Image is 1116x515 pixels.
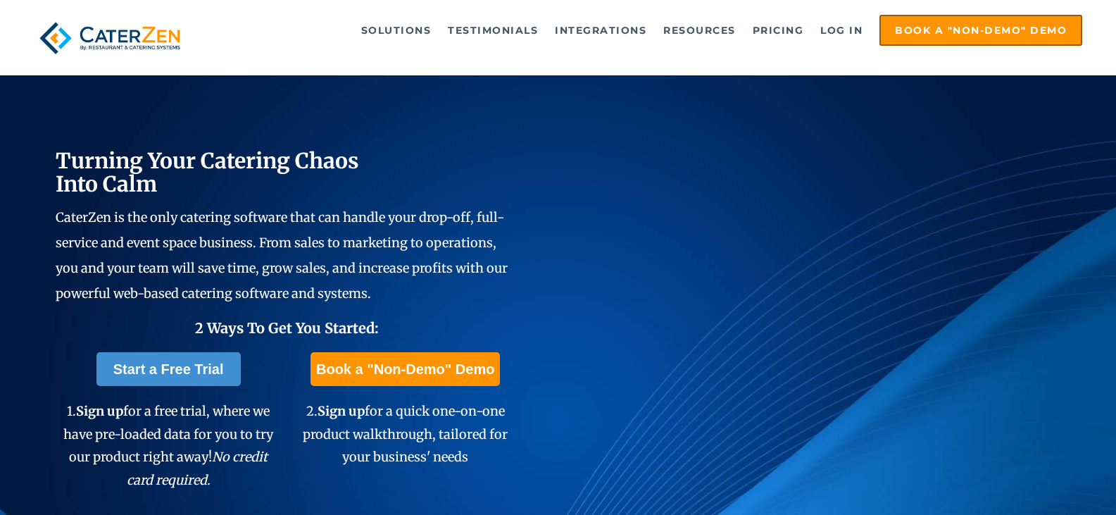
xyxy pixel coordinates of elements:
span: CaterZen is the only catering software that can handle your drop-off, full-service and event spac... [56,209,508,302]
a: Log in [813,16,870,44]
img: caterzen [34,15,186,61]
a: Book a "Non-Demo" Demo [311,352,500,386]
a: Start a Free Trial [96,352,241,386]
span: 2. for a quick one-on-one product walkthrough, tailored for your business' needs [303,403,508,465]
span: Turning Your Catering Chaos Into Calm [56,147,359,197]
a: Testimonials [441,16,545,44]
span: 1. for a free trial, where we have pre-loaded data for you to try our product right away! [63,403,273,488]
span: Sign up [318,403,365,419]
span: Sign up [76,403,123,419]
a: Book a "Non-Demo" Demo [879,15,1082,46]
span: 2 Ways To Get You Started: [195,319,379,337]
a: Pricing [746,16,811,44]
div: Navigation Menu [213,15,1082,46]
a: Resources [656,16,743,44]
a: Solutions [354,16,439,44]
iframe: Help widget launcher [991,460,1101,500]
em: No credit card required. [127,449,268,488]
a: Integrations [548,16,653,44]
